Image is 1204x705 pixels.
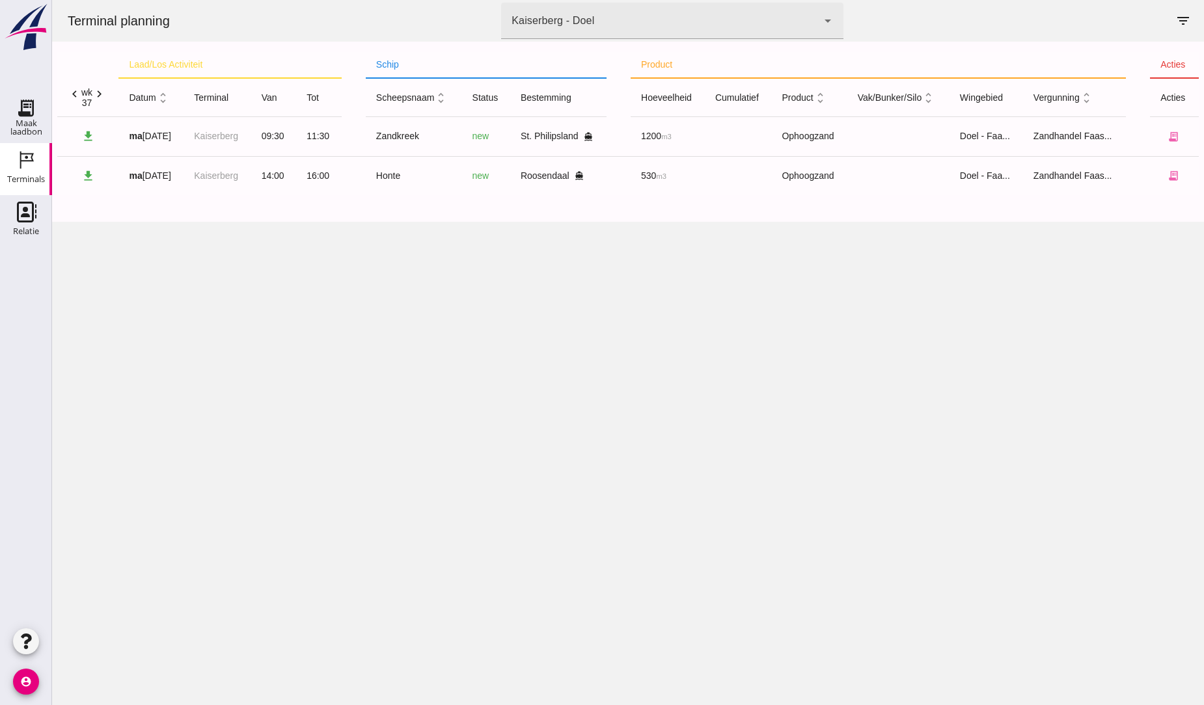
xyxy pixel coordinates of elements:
[410,117,458,156] td: new
[1098,52,1147,78] th: acties
[29,129,43,143] i: download
[897,156,971,195] td: Doel - Faa...
[77,131,90,141] strong: ma
[314,52,554,78] th: schip
[324,129,400,143] div: Zandkreek
[1123,13,1139,29] i: filter_list
[579,156,653,195] td: 530
[66,52,289,78] th: laad/los activiteit
[77,169,121,183] div: [DATE]
[3,3,49,51] img: logo-small.a267ee39.svg
[719,156,795,195] td: Ophoogzand
[210,131,232,141] span: 09:30
[897,78,971,117] th: wingebied
[609,133,620,140] small: m3
[29,98,40,108] div: 37
[971,156,1074,195] td: Zandhandel Faas...
[40,87,54,101] i: chevron_right
[719,117,795,156] td: Ophoogzand
[410,156,458,195] td: new
[77,170,90,181] strong: ma
[768,13,784,29] i: arrow_drop_down
[579,78,653,117] th: hoeveelheid
[131,117,198,156] td: Kaiserberg
[199,78,245,117] th: van
[523,171,532,180] i: directions_boat
[869,91,883,105] i: unfold_more
[254,170,277,181] span: 16:00
[5,12,128,30] div: Terminal planning
[897,117,971,156] td: Doel - Faa...
[13,227,39,235] div: Relatie
[1115,131,1127,142] i: receipt_long
[730,92,774,103] span: product
[971,117,1074,156] td: Zandhandel Faas...
[324,92,396,103] span: scheepsnaam
[761,91,775,105] i: unfold_more
[7,175,45,183] div: Terminals
[131,78,198,117] th: terminal
[254,131,277,141] span: 11:30
[1028,91,1041,105] i: unfold_more
[532,132,541,141] i: directions_boat
[653,78,720,117] th: cumulatief
[469,169,544,183] div: Roosendaal
[29,87,40,98] div: wk
[469,129,544,143] div: St. Philipsland
[13,669,39,695] i: account_circle
[210,170,232,181] span: 14:00
[77,129,121,143] div: [DATE]
[579,52,1074,78] th: product
[458,78,554,117] th: bestemming
[244,78,290,117] th: tot
[382,91,396,105] i: unfold_more
[104,91,118,105] i: unfold_more
[410,78,458,117] th: status
[604,172,614,180] small: m3
[77,92,117,103] span: datum
[1115,170,1127,181] i: receipt_long
[579,117,653,156] td: 1200
[806,92,884,103] span: vak/bunker/silo
[16,87,29,101] i: chevron_left
[459,13,542,29] div: Kaiserberg - Doel
[131,156,198,195] td: Kaiserberg
[981,92,1041,103] span: vergunning
[324,169,400,183] div: Honte
[1098,78,1147,117] th: acties
[29,169,43,183] i: download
